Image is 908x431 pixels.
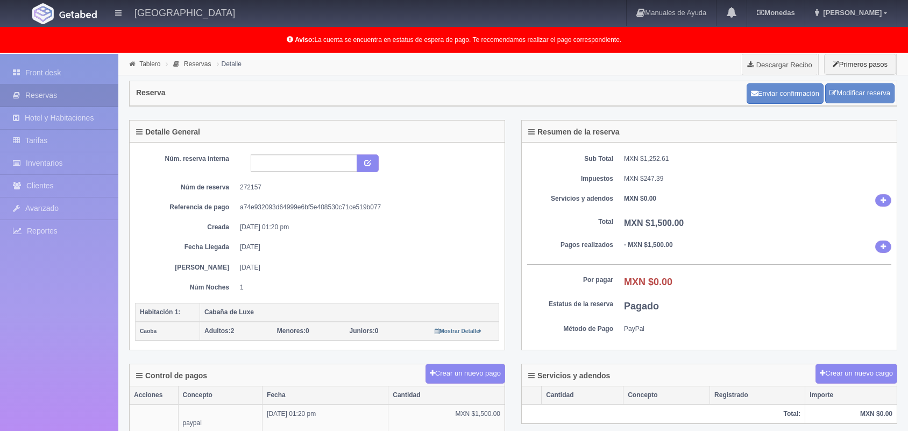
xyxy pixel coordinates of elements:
[820,9,882,17] span: [PERSON_NAME]
[805,405,897,423] th: MXN $0.00
[59,10,97,18] img: Getabed
[140,328,157,334] small: Caoba
[527,300,613,309] dt: Estatus de la reserva
[263,386,388,405] th: Fecha
[240,183,491,192] dd: 272157
[747,83,824,104] button: Enviar confirmación
[542,386,623,405] th: Cantidad
[624,174,891,183] dd: MXN $247.39
[815,364,897,384] button: Crear un nuevo cargo
[624,301,659,312] b: Pagado
[624,324,891,334] dd: PayPal
[425,364,505,384] button: Crear un nuevo pago
[143,223,229,232] dt: Creada
[624,241,673,249] b: - MXN $1,500.00
[32,3,54,24] img: Getabed
[143,263,229,272] dt: [PERSON_NAME]
[757,9,794,17] b: Monedas
[184,60,211,68] a: Reservas
[204,327,231,335] strong: Adultos:
[805,386,897,405] th: Importe
[178,386,263,405] th: Concepto
[527,154,613,164] dt: Sub Total
[139,60,160,68] a: Tablero
[741,54,818,75] a: Descargar Recibo
[295,36,314,44] b: Aviso:
[143,154,229,164] dt: Núm. reserva interna
[136,89,166,97] h4: Reserva
[825,83,895,103] a: Modificar reserva
[824,54,896,75] button: Primeros pasos
[136,372,207,380] h4: Control de pagos
[240,203,491,212] dd: a74e932093d64999e6bf5e408530c71ce519b077
[522,405,805,423] th: Total:
[277,327,309,335] span: 0
[143,283,229,292] dt: Núm Noches
[130,386,178,405] th: Acciones
[143,243,229,252] dt: Fecha Llegada
[240,283,491,292] dd: 1
[214,59,244,69] li: Detalle
[527,275,613,285] dt: Por pagar
[527,174,613,183] dt: Impuestos
[240,223,491,232] dd: [DATE] 01:20 pm
[528,372,610,380] h4: Servicios y adendos
[624,218,684,228] b: MXN $1,500.00
[240,263,491,272] dd: [DATE]
[624,277,672,287] b: MXN $0.00
[277,327,306,335] strong: Menores:
[527,217,613,227] dt: Total
[204,327,234,335] span: 2
[143,183,229,192] dt: Núm de reserva
[143,203,229,212] dt: Referencia de pago
[435,327,481,335] a: Mostrar Detalle
[350,327,379,335] span: 0
[435,328,481,334] small: Mostrar Detalle
[136,128,200,136] h4: Detalle General
[388,386,505,405] th: Cantidad
[200,303,499,322] th: Cabaña de Luxe
[623,386,710,405] th: Concepto
[527,194,613,203] dt: Servicios y adendos
[624,154,891,164] dd: MXN $1,252.61
[624,195,656,202] b: MXN $0.00
[527,241,613,250] dt: Pagos realizados
[527,324,613,334] dt: Método de Pago
[140,308,180,316] b: Habitación 1:
[350,327,375,335] strong: Juniors:
[240,243,491,252] dd: [DATE]
[134,5,235,19] h4: [GEOGRAPHIC_DATA]
[528,128,620,136] h4: Resumen de la reserva
[710,386,805,405] th: Registrado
